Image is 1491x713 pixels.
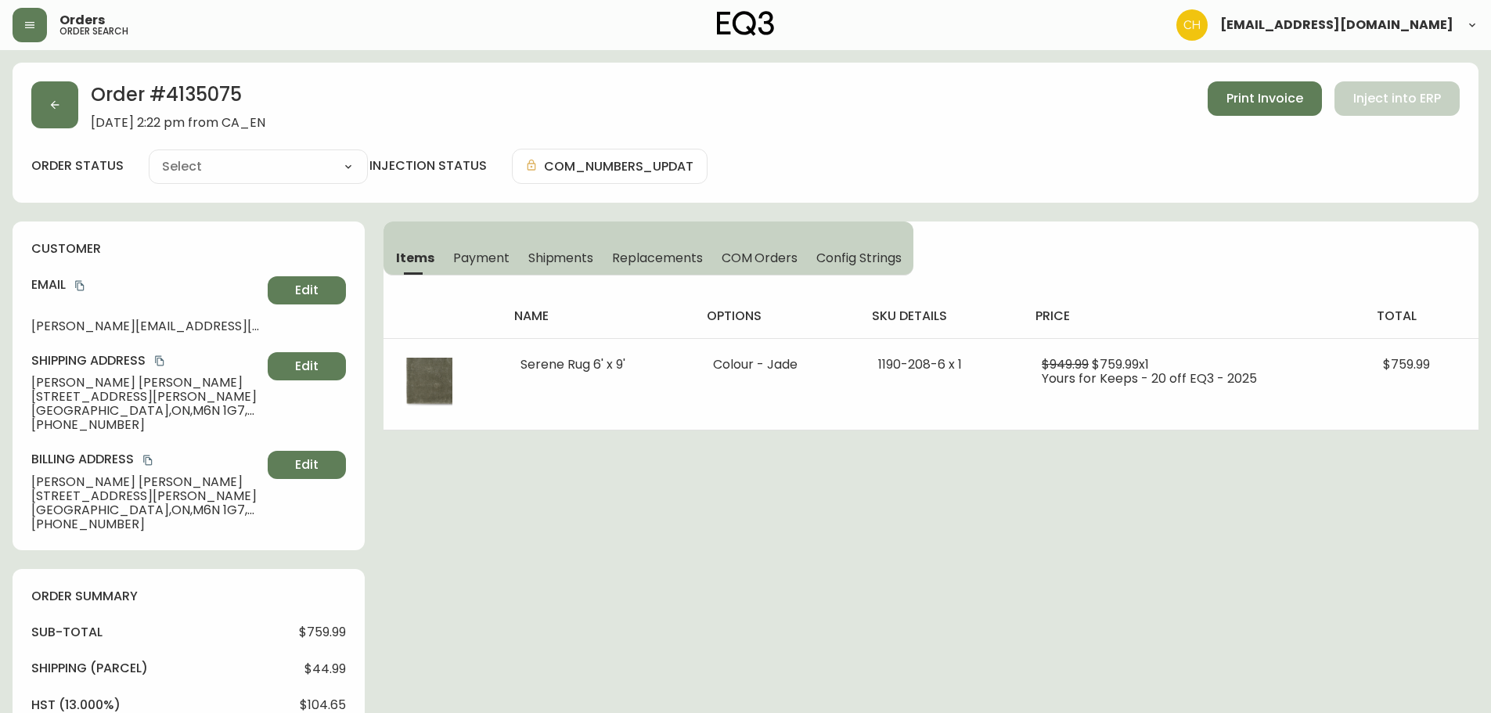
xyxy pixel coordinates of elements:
h4: injection status [369,157,487,175]
h4: Billing Address [31,451,261,468]
h4: Email [31,276,261,293]
span: [GEOGRAPHIC_DATA] , ON , M6N 1G7 , CA [31,404,261,418]
span: Payment [453,250,510,266]
span: $759.99 [1383,355,1430,373]
span: $44.99 [304,662,346,676]
button: Edit [268,276,346,304]
span: [GEOGRAPHIC_DATA] , ON , M6N 1G7 , CA [31,503,261,517]
h4: name [514,308,682,325]
span: [STREET_ADDRESS][PERSON_NAME] [31,489,261,503]
span: $759.99 x 1 [1092,355,1149,373]
img: 6288462cea190ebb98a2c2f3c744dd7e [1176,9,1208,41]
span: Serene Rug 6' x 9' [520,355,625,373]
span: [DATE] 2:22 pm from CA_EN [91,116,265,130]
span: 1190-208-6 x 1 [878,355,962,373]
button: copy [72,278,88,293]
h4: price [1035,308,1352,325]
h4: total [1377,308,1466,325]
span: Orders [59,14,105,27]
span: [PERSON_NAME] [PERSON_NAME] [31,475,261,489]
span: $104.65 [300,698,346,712]
span: $949.99 [1042,355,1089,373]
h4: customer [31,240,346,257]
span: [PHONE_NUMBER] [31,517,261,531]
span: [PHONE_NUMBER] [31,418,261,432]
span: [PERSON_NAME][EMAIL_ADDRESS][PERSON_NAME][DOMAIN_NAME] [31,319,261,333]
h4: Shipping Address [31,352,261,369]
h4: options [707,308,847,325]
button: copy [140,452,156,468]
label: order status [31,157,124,175]
h4: sku details [872,308,1010,325]
span: [EMAIL_ADDRESS][DOMAIN_NAME] [1220,19,1453,31]
button: Print Invoice [1208,81,1322,116]
li: Colour - Jade [713,358,841,372]
span: Edit [295,456,319,474]
h5: order search [59,27,128,36]
img: 7f4f3940-3aaa-457f-a194-d5be606baa76.jpg [402,358,452,408]
span: Print Invoice [1226,90,1303,107]
span: Yours for Keeps - 20 off EQ3 - 2025 [1042,369,1257,387]
h4: Shipping ( Parcel ) [31,660,148,677]
button: Edit [268,352,346,380]
span: $759.99 [299,625,346,639]
span: Shipments [528,250,594,266]
span: COM Orders [722,250,798,266]
h2: Order # 4135075 [91,81,265,116]
button: Edit [268,451,346,479]
span: [STREET_ADDRESS][PERSON_NAME] [31,390,261,404]
span: Replacements [612,250,702,266]
img: logo [717,11,775,36]
span: Edit [295,282,319,299]
h4: order summary [31,588,346,605]
h4: sub-total [31,624,103,641]
span: Edit [295,358,319,375]
button: copy [152,353,167,369]
span: Config Strings [816,250,901,266]
span: [PERSON_NAME] [PERSON_NAME] [31,376,261,390]
span: Items [396,250,434,266]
